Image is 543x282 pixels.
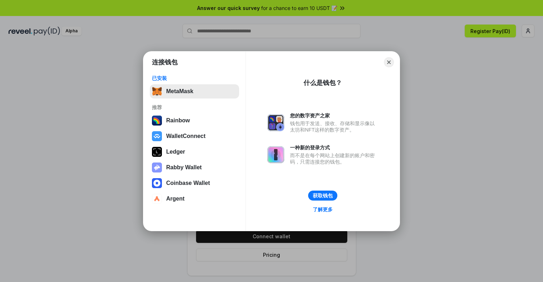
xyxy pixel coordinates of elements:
button: WalletConnect [150,129,239,143]
img: svg+xml,%3Csvg%20width%3D%2228%22%20height%3D%2228%22%20viewBox%3D%220%200%2028%2028%22%20fill%3D... [152,131,162,141]
button: MetaMask [150,84,239,99]
img: svg+xml,%3Csvg%20width%3D%22120%22%20height%3D%22120%22%20viewBox%3D%220%200%20120%20120%22%20fil... [152,116,162,126]
img: svg+xml,%3Csvg%20fill%3D%22none%22%20height%3D%2233%22%20viewBox%3D%220%200%2035%2033%22%20width%... [152,86,162,96]
button: Ledger [150,145,239,159]
div: MetaMask [166,88,193,95]
button: Rainbow [150,113,239,128]
div: 您的数字资产之家 [290,112,378,119]
img: svg+xml,%3Csvg%20xmlns%3D%22http%3A%2F%2Fwww.w3.org%2F2000%2Fsvg%22%20fill%3D%22none%22%20viewBox... [267,114,284,131]
img: svg+xml,%3Csvg%20xmlns%3D%22http%3A%2F%2Fwww.w3.org%2F2000%2Fsvg%22%20fill%3D%22none%22%20viewBox... [267,146,284,163]
a: 了解更多 [309,205,337,214]
div: Rabby Wallet [166,164,202,171]
h1: 连接钱包 [152,58,178,66]
button: Rabby Wallet [150,160,239,175]
div: 推荐 [152,104,237,111]
div: WalletConnect [166,133,206,139]
button: Close [384,57,394,67]
div: Ledger [166,149,185,155]
button: 获取钱包 [308,191,337,201]
button: Coinbase Wallet [150,176,239,190]
div: Rainbow [166,117,190,124]
div: 一种新的登录方式 [290,144,378,151]
div: 获取钱包 [313,192,333,199]
div: Coinbase Wallet [166,180,210,186]
div: 钱包用于发送、接收、存储和显示像以太坊和NFT这样的数字资产。 [290,120,378,133]
img: svg+xml,%3Csvg%20xmlns%3D%22http%3A%2F%2Fwww.w3.org%2F2000%2Fsvg%22%20width%3D%2228%22%20height%3... [152,147,162,157]
div: 已安装 [152,75,237,81]
div: Argent [166,196,185,202]
img: svg+xml,%3Csvg%20width%3D%2228%22%20height%3D%2228%22%20viewBox%3D%220%200%2028%2028%22%20fill%3D... [152,178,162,188]
img: svg+xml,%3Csvg%20width%3D%2228%22%20height%3D%2228%22%20viewBox%3D%220%200%2028%2028%22%20fill%3D... [152,194,162,204]
div: 而不是在每个网站上创建新的账户和密码，只需连接您的钱包。 [290,152,378,165]
div: 了解更多 [313,206,333,213]
img: svg+xml,%3Csvg%20xmlns%3D%22http%3A%2F%2Fwww.w3.org%2F2000%2Fsvg%22%20fill%3D%22none%22%20viewBox... [152,163,162,172]
div: 什么是钱包？ [304,79,342,87]
button: Argent [150,192,239,206]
